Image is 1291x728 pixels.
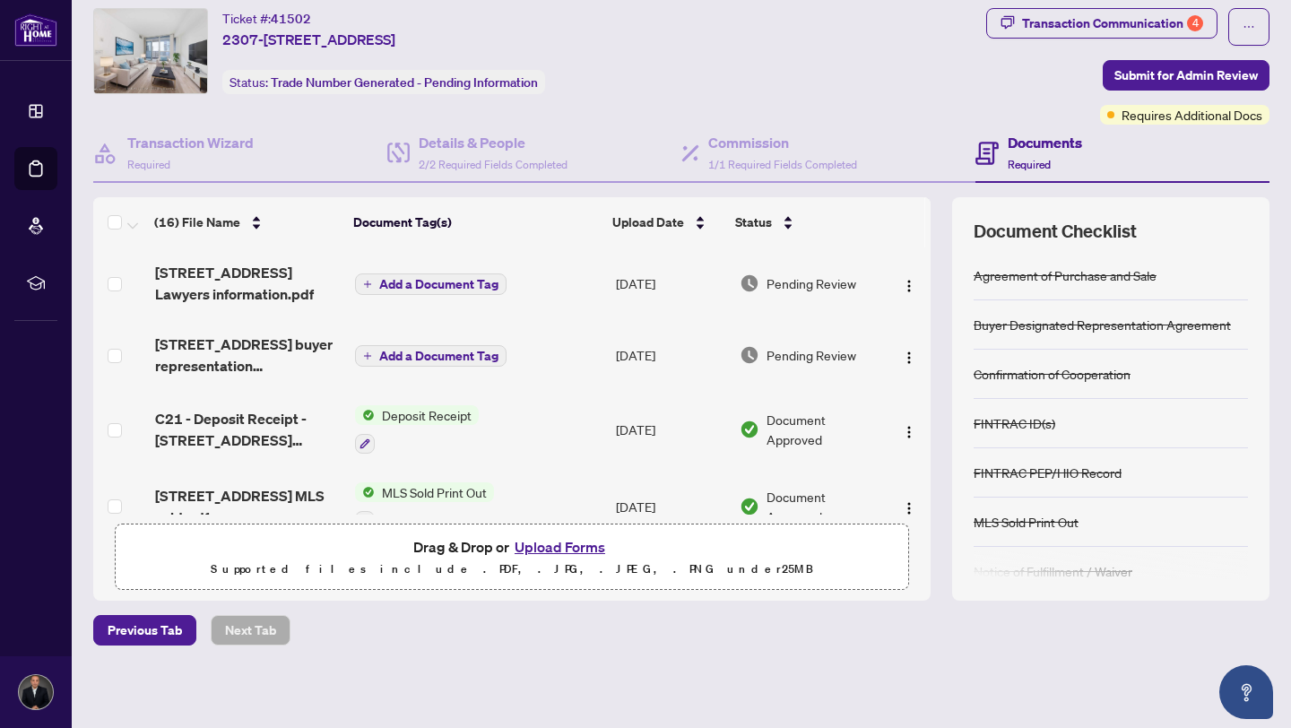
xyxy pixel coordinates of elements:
[609,391,732,468] td: [DATE]
[346,197,605,247] th: Document Tag(s)
[147,197,346,247] th: (16) File Name
[222,29,395,50] span: 2307-[STREET_ADDRESS]
[355,405,375,425] img: Status Icon
[211,615,290,646] button: Next Tab
[1219,665,1273,719] button: Open asap
[895,415,923,444] button: Logo
[355,482,494,531] button: Status IconMLS Sold Print Out
[1008,158,1051,171] span: Required
[708,132,857,153] h4: Commission
[355,273,507,296] button: Add a Document Tag
[375,482,494,502] span: MLS Sold Print Out
[767,410,879,449] span: Document Approved
[222,70,545,94] div: Status:
[509,535,611,559] button: Upload Forms
[379,278,498,290] span: Add a Document Tag
[735,212,772,232] span: Status
[355,344,507,368] button: Add a Document Tag
[974,364,1131,384] div: Confirmation of Cooperation
[19,675,53,709] img: Profile Icon
[155,334,341,377] span: [STREET_ADDRESS] buyer representation agreement.pdf
[355,482,375,502] img: Status Icon
[974,463,1122,482] div: FINTRAC PEP/HIO Record
[419,132,568,153] h4: Details & People
[1022,9,1203,38] div: Transaction Communication
[974,512,1079,532] div: MLS Sold Print Out
[974,413,1055,433] div: FINTRAC ID(s)
[767,345,856,365] span: Pending Review
[740,497,759,516] img: Document Status
[363,351,372,360] span: plus
[609,319,732,391] td: [DATE]
[375,405,479,425] span: Deposit Receipt
[419,158,568,171] span: 2/2 Required Fields Completed
[127,132,254,153] h4: Transaction Wizard
[740,273,759,293] img: Document Status
[1122,105,1262,125] span: Requires Additional Docs
[767,273,856,293] span: Pending Review
[609,468,732,545] td: [DATE]
[740,420,759,439] img: Document Status
[154,212,240,232] span: (16) File Name
[126,559,897,580] p: Supported files include .PDF, .JPG, .JPEG, .PNG under 25 MB
[271,11,311,27] span: 41502
[728,197,881,247] th: Status
[974,315,1231,334] div: Buyer Designated Representation Agreement
[895,492,923,521] button: Logo
[767,487,879,526] span: Document Approved
[605,197,728,247] th: Upload Date
[271,74,538,91] span: Trade Number Generated - Pending Information
[902,351,916,365] img: Logo
[379,350,498,362] span: Add a Document Tag
[93,615,196,646] button: Previous Tab
[116,524,908,591] span: Drag & Drop orUpload FormsSupported files include .PDF, .JPG, .JPEG, .PNG under25MB
[986,8,1217,39] button: Transaction Communication4
[1243,21,1255,33] span: ellipsis
[902,425,916,439] img: Logo
[1008,132,1082,153] h4: Documents
[155,485,341,528] span: [STREET_ADDRESS] MLS sold.pdf
[94,9,207,93] img: IMG-C12170239_1.jpg
[127,158,170,171] span: Required
[974,219,1137,244] span: Document Checklist
[612,212,684,232] span: Upload Date
[902,279,916,293] img: Logo
[1103,60,1269,91] button: Submit for Admin Review
[14,13,57,47] img: logo
[363,280,372,289] span: plus
[902,501,916,516] img: Logo
[355,273,507,295] button: Add a Document Tag
[708,158,857,171] span: 1/1 Required Fields Completed
[974,265,1157,285] div: Agreement of Purchase and Sale
[895,341,923,369] button: Logo
[413,535,611,559] span: Drag & Drop or
[740,345,759,365] img: Document Status
[355,345,507,367] button: Add a Document Tag
[1187,15,1203,31] div: 4
[609,247,732,319] td: [DATE]
[108,616,182,645] span: Previous Tab
[895,269,923,298] button: Logo
[155,262,341,305] span: [STREET_ADDRESS] Lawyers information.pdf
[355,405,479,454] button: Status IconDeposit Receipt
[1114,61,1258,90] span: Submit for Admin Review
[222,8,311,29] div: Ticket #:
[155,408,341,451] span: C21 - Deposit Receipt - [STREET_ADDRESS] 2307.pdf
